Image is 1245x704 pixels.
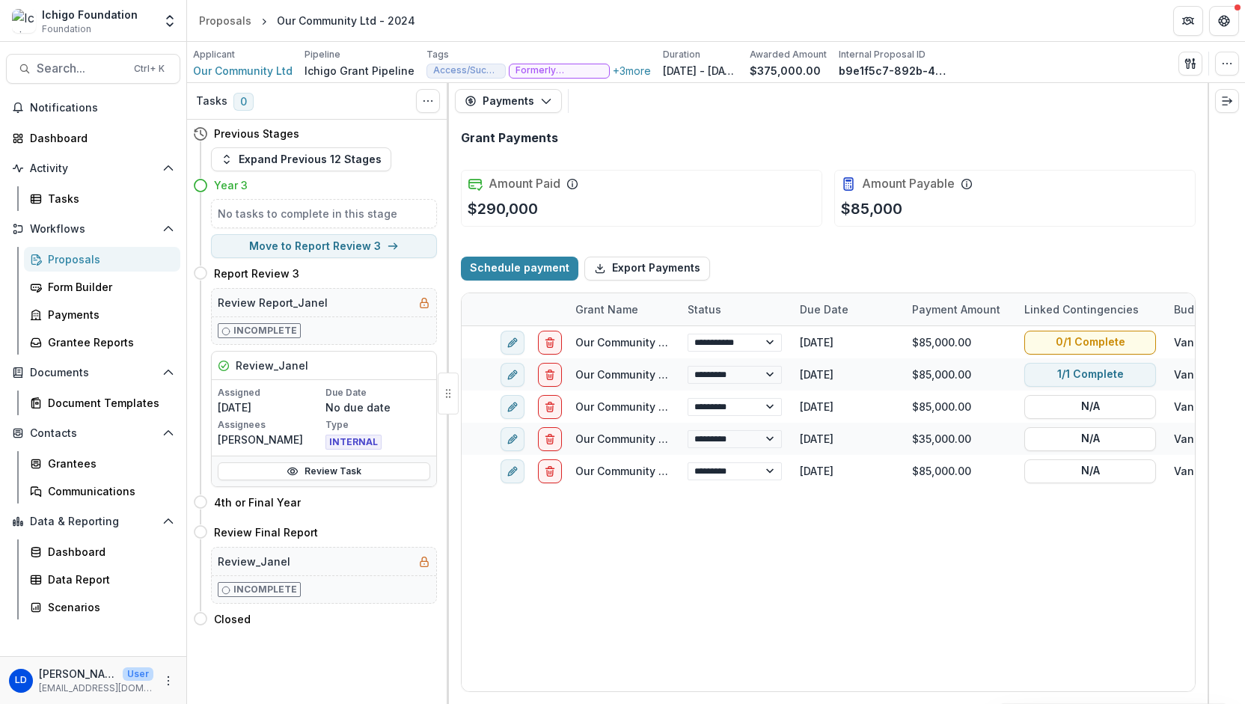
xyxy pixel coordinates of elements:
div: Payment Amount [903,302,1009,317]
p: Ichigo Grant Pipeline [305,63,415,79]
p: $85,000 [841,198,902,220]
div: Grant Name [566,293,679,325]
div: [DATE] [791,326,903,358]
span: Notifications [30,102,174,114]
p: User [123,667,153,681]
a: Payments [24,302,180,327]
h5: Review_Janel [236,358,308,373]
a: Our Community Ltd [193,63,293,79]
button: Payments [455,89,562,113]
button: Partners [1173,6,1203,36]
a: Grantee Reports [24,330,180,355]
button: More [159,672,177,690]
div: Ichigo Foundation [42,7,138,22]
span: 0 [233,93,254,111]
button: Schedule payment [461,257,578,281]
div: Status [679,302,730,317]
p: [PERSON_NAME] [218,432,322,447]
h4: Review Final Report [214,524,318,540]
div: Proposals [199,13,251,28]
div: $85,000.00 [903,391,1015,423]
div: Linked Contingencies [1015,293,1165,325]
button: edit [501,459,524,483]
p: Assignees [218,418,322,432]
div: $85,000.00 [903,326,1015,358]
h4: Previous Stages [214,126,299,141]
div: Vanguard [1174,431,1225,447]
h4: Report Review 3 [214,266,299,281]
div: Dashboard [48,544,168,560]
p: [EMAIL_ADDRESS][DOMAIN_NAME] [39,682,153,695]
div: Grantee Reports [48,334,168,350]
h4: Year 3 [214,177,248,193]
p: Duration [663,48,700,61]
div: $35,000.00 [903,423,1015,455]
span: Contacts [30,427,156,440]
p: Type [325,418,430,432]
button: delete [538,330,562,354]
button: Expand right [1215,89,1239,113]
p: Pipeline [305,48,340,61]
h5: Review Report_Janel [218,295,328,310]
h2: Grant Payments [461,131,558,145]
div: $85,000.00 [903,358,1015,391]
button: edit [501,330,524,354]
button: delete [538,459,562,483]
div: Due Date [791,293,903,325]
div: Grant Name [566,302,647,317]
span: Formerly incarcerated [516,65,603,76]
a: Data Report [24,567,180,592]
div: Vanguard [1174,399,1225,414]
button: Get Help [1209,6,1239,36]
a: Communications [24,479,180,503]
button: +3more [613,63,651,79]
p: No due date [325,400,430,415]
button: delete [538,362,562,386]
div: Grantees [48,456,168,471]
button: 1/1 Complete [1024,362,1156,386]
div: Status [679,293,791,325]
button: delete [538,394,562,418]
p: Assigned [218,386,322,400]
button: Open Data & Reporting [6,509,180,533]
h4: Closed [214,611,251,627]
div: Proposals [48,251,168,267]
p: Incomplete [233,324,297,337]
button: Open Workflows [6,217,180,241]
div: Scenarios [48,599,168,615]
p: Incomplete [233,583,297,596]
div: $85,000.00 [903,455,1015,487]
button: Open Documents [6,361,180,385]
span: Data & Reporting [30,515,156,528]
button: delete [538,426,562,450]
p: Due Date [325,386,430,400]
span: Documents [30,367,156,379]
a: Proposals [193,10,257,31]
p: Awarded Amount [750,48,827,61]
a: Our Community Ltd - 2024 [575,465,714,477]
a: Proposals [24,247,180,272]
div: [DATE] [791,423,903,455]
a: Dashboard [6,126,180,150]
div: Document Templates [48,395,168,411]
div: [DATE] [791,391,903,423]
button: Toggle View Cancelled Tasks [416,89,440,113]
button: 0/1 Complete [1024,330,1156,354]
div: Due Date [791,302,857,317]
button: Open entity switcher [159,6,180,36]
div: Vanguard [1174,367,1225,382]
div: Laurel Dumont [15,676,27,685]
a: Our Community Ltd - 2024 [575,368,714,381]
div: Payment Amount [903,293,1015,325]
a: Our Community Ltd - 2024 [575,432,714,445]
span: Search... [37,61,125,76]
h3: Tasks [196,95,227,108]
button: Open Contacts [6,421,180,445]
button: N/A [1024,394,1156,418]
nav: breadcrumb [193,10,421,31]
a: Grantees [24,451,180,476]
button: Export Payments [584,257,710,281]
